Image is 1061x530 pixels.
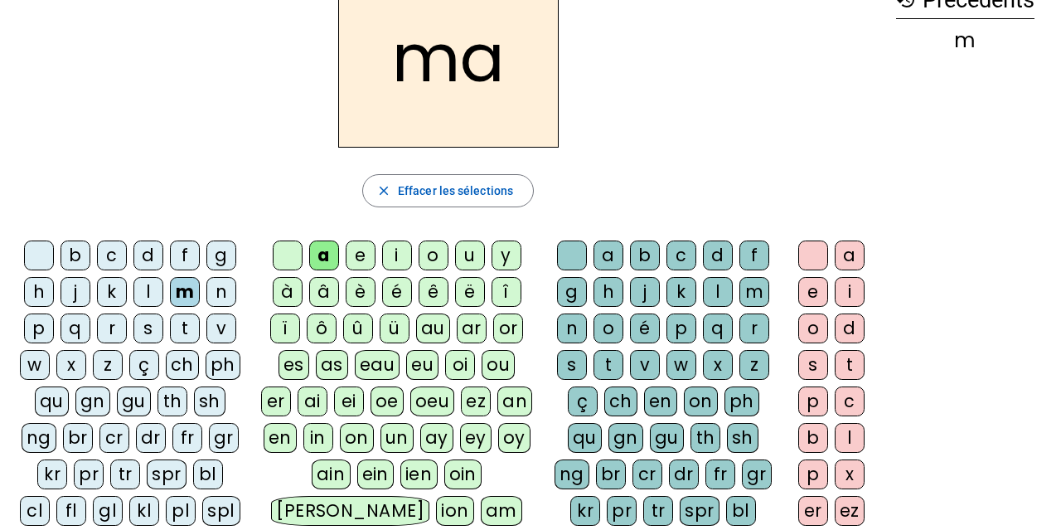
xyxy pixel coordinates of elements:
div: qu [35,387,69,416]
div: cr [632,459,662,489]
div: oi [445,350,475,380]
div: u [455,241,485,270]
div: c [97,241,127,270]
div: ç [568,387,598,416]
div: oeu [410,387,455,416]
div: a [309,241,339,270]
div: br [63,423,93,453]
span: Effacer les sélections [398,181,513,201]
div: g [557,277,587,307]
div: pr [607,496,637,526]
div: j [630,277,660,307]
div: ch [604,387,637,416]
div: c [835,387,865,416]
div: ê [419,277,448,307]
div: gr [742,459,772,489]
div: kr [570,496,600,526]
div: û [343,314,373,343]
div: h [24,277,54,307]
div: ei [334,387,364,416]
div: oy [498,423,530,453]
div: v [206,314,236,343]
div: d [133,241,163,270]
div: l [835,423,865,453]
div: on [684,387,718,416]
div: er [261,387,291,416]
div: fr [172,423,202,453]
div: b [630,241,660,270]
div: pl [166,496,196,526]
div: ai [298,387,327,416]
div: ou [482,350,515,380]
div: fl [56,496,86,526]
div: g [206,241,236,270]
div: es [279,350,309,380]
div: c [666,241,696,270]
div: x [835,459,865,489]
div: gu [117,387,151,416]
div: a [835,241,865,270]
div: e [798,277,828,307]
div: as [316,350,348,380]
div: m [170,277,200,307]
div: ph [206,350,240,380]
div: sh [194,387,225,416]
div: i [835,277,865,307]
div: m [739,277,769,307]
div: oin [444,459,482,489]
div: s [133,314,163,343]
div: tr [110,459,140,489]
div: th [690,423,720,453]
div: k [666,277,696,307]
div: ez [835,496,865,526]
div: oe [371,387,404,416]
div: x [703,350,733,380]
div: w [666,350,696,380]
div: ng [22,423,56,453]
div: gn [75,387,110,416]
div: th [157,387,187,416]
div: l [133,277,163,307]
div: en [644,387,677,416]
div: ez [461,387,491,416]
button: Effacer les sélections [362,174,534,207]
div: ey [460,423,492,453]
div: y [492,241,521,270]
div: an [497,387,532,416]
div: j [61,277,90,307]
div: gu [650,423,684,453]
div: f [739,241,769,270]
div: er [798,496,828,526]
div: eau [355,350,400,380]
div: au [416,314,450,343]
div: on [340,423,374,453]
div: tr [643,496,673,526]
div: ay [420,423,453,453]
div: p [24,314,54,343]
div: qu [568,423,602,453]
div: î [492,277,521,307]
div: p [798,459,828,489]
div: p [798,387,828,416]
div: o [419,241,448,270]
div: ç [129,350,159,380]
div: r [97,314,127,343]
div: r [739,314,769,343]
div: s [557,350,587,380]
div: un [380,423,414,453]
div: ü [380,314,409,343]
div: [PERSON_NAME] [271,496,429,526]
div: è [346,277,375,307]
div: fr [705,459,735,489]
div: z [93,350,123,380]
div: e [346,241,375,270]
div: b [61,241,90,270]
div: n [206,277,236,307]
div: ar [457,314,487,343]
div: f [170,241,200,270]
div: gl [93,496,123,526]
div: cl [20,496,50,526]
div: q [703,314,733,343]
div: o [593,314,623,343]
div: x [56,350,86,380]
